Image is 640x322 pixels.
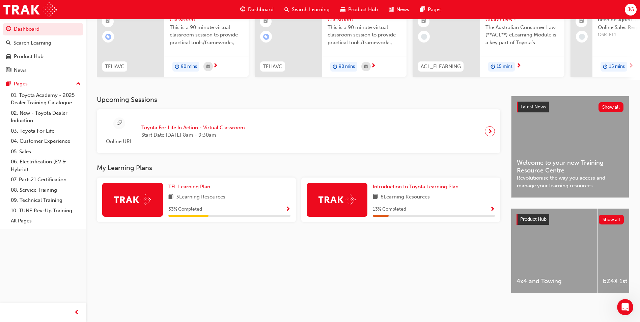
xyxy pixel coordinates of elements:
span: next-icon [371,63,376,69]
a: 10. TUNE Rev-Up Training [8,206,83,216]
div: News [14,66,27,74]
span: ACL_ELEARNING [421,63,461,71]
span: Toyota For Life In Action - Virtual Classroom [141,124,245,132]
span: 90 mins [339,63,355,71]
a: Product Hub [3,50,83,63]
span: TFL Learning Plan [168,184,210,190]
span: Product Hub [520,216,547,222]
span: This is a 90 minute virtual classroom session to provide practical tools/frameworks, behaviours a... [170,24,243,47]
span: 3 Learning Resources [176,193,225,202]
span: learningRecordVerb_ENROLL-icon [263,34,269,40]
a: Online URLToyota For Life In Action - Virtual ClassroomStart Date:[DATE] 8am - 9:30am [102,115,495,148]
span: duration-icon [175,62,179,71]
a: Latest NewsShow allWelcome to your new Training Resource CentreRevolutionise the way you access a... [511,96,629,198]
button: Show Progress [285,205,290,214]
span: next-icon [516,63,521,69]
a: 02. New - Toyota Dealer Induction [8,108,83,126]
span: 33 % Completed [168,206,202,213]
span: next-icon [213,63,218,69]
a: 06. Electrification (EV & Hybrid) [8,157,83,175]
span: Show Progress [490,207,495,213]
span: TFLIAVC [263,63,282,71]
span: learningRecordVerb_ENROLL-icon [105,34,111,40]
div: Product Hub [14,53,44,60]
a: Search Learning [3,37,83,49]
button: Show all [599,215,624,224]
span: search-icon [6,40,11,46]
span: TFLIAVC [105,63,124,71]
div: Search Learning [13,39,51,47]
img: Trak [3,2,57,17]
span: booktick-icon [421,17,426,26]
a: News [3,64,83,77]
a: Product HubShow all [517,214,624,225]
span: Introduction to Toyota Learning Plan [373,184,458,190]
img: Trak [114,194,151,205]
span: 13 % Completed [373,206,406,213]
h3: Upcoming Sessions [97,96,500,104]
button: Show all [599,102,624,112]
span: news-icon [6,68,11,74]
span: Online URL [102,138,136,145]
span: Pages [428,6,442,14]
button: Pages [3,78,83,90]
a: 05. Sales [8,146,83,157]
span: Welcome to your new Training Resource Centre [517,159,623,174]
a: TFL Learning Plan [168,183,213,191]
span: next-icon [629,63,634,69]
span: Start Date: [DATE] 8am - 9:30am [141,131,245,139]
span: This is a 90 minute virtual classroom session to provide practical tools/frameworks, behaviours a... [328,24,401,47]
span: next-icon [488,127,493,136]
span: car-icon [340,5,345,14]
span: calendar-icon [206,62,210,71]
a: Introduction to Toyota Learning Plan [373,183,461,191]
span: 15 mins [497,63,512,71]
span: The Australian Consumer Law (**ACL**) eLearning Module is a key part of Toyota’s compliance progr... [485,24,559,47]
h3: My Learning Plans [97,164,500,172]
span: news-icon [389,5,394,14]
a: car-iconProduct Hub [335,3,383,17]
span: Dashboard [248,6,274,14]
span: prev-icon [74,308,79,317]
a: 07. Parts21 Certification [8,175,83,185]
span: guage-icon [6,26,11,32]
span: search-icon [284,5,289,14]
a: 03. Toyota For Life [8,126,83,136]
button: DashboardSearch LearningProduct HubNews [3,22,83,78]
span: 90 mins [181,63,197,71]
span: JG [628,6,634,14]
button: JG [625,4,637,16]
span: booktick-icon [263,17,268,26]
a: All Pages [8,216,83,226]
div: Pages [14,80,28,88]
span: booktick-icon [579,17,584,26]
span: News [396,6,409,14]
a: 01. Toyota Academy - 2025 Dealer Training Catalogue [8,90,83,108]
a: 04. Customer Experience [8,136,83,146]
span: Latest News [521,104,546,110]
span: calendar-icon [364,62,368,71]
button: Show Progress [490,205,495,214]
span: learningRecordVerb_NONE-icon [421,34,427,40]
a: news-iconNews [383,3,415,17]
span: pages-icon [6,81,11,87]
span: car-icon [6,54,11,60]
iframe: Intercom live chat [617,299,633,315]
span: booktick-icon [106,17,110,26]
span: duration-icon [491,62,495,71]
a: Latest NewsShow all [517,102,623,112]
span: book-icon [373,193,378,202]
span: Revolutionise the way you access and manage your learning resources. [517,174,623,189]
span: Product Hub [348,6,378,14]
img: Trak [318,194,356,205]
a: search-iconSearch Learning [279,3,335,17]
span: Search Learning [292,6,330,14]
span: 15 mins [609,63,625,71]
a: 09. Technical Training [8,195,83,206]
a: Dashboard [3,23,83,35]
a: pages-iconPages [415,3,447,17]
span: 8 Learning Resources [381,193,430,202]
span: 4x4 and Towing [517,277,592,285]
